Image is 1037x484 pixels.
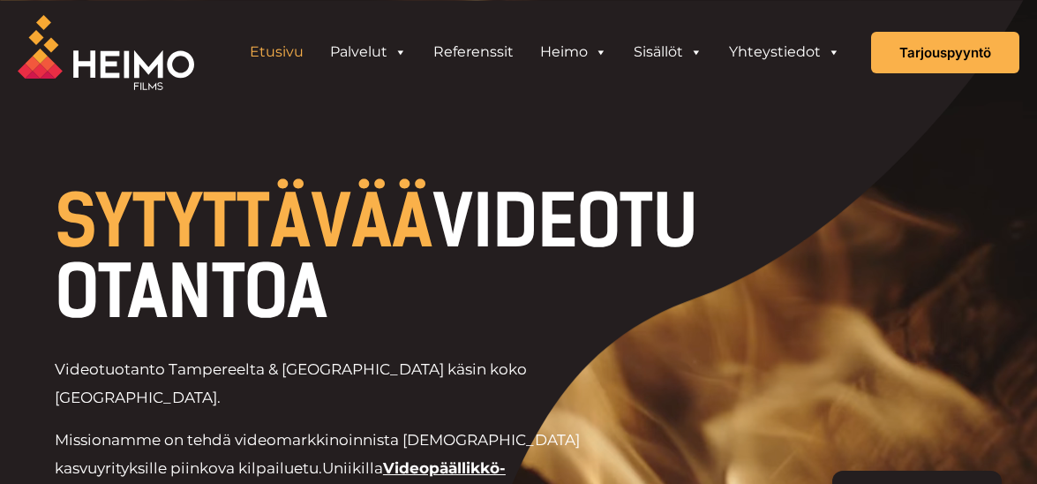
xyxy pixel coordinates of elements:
img: Heimo Filmsin logo [18,15,194,90]
a: Palvelut [317,34,420,70]
span: SYTYTTÄVÄÄ [55,179,432,264]
span: Uniikilla [322,459,383,477]
h1: VIDEOTUOTANTOA [55,186,712,328]
a: Yhteystiedot [716,34,853,70]
aside: Header Widget 1 [228,34,862,70]
p: Videotuotanto Tampereelta & [GEOGRAPHIC_DATA] käsin koko [GEOGRAPHIC_DATA]. [55,356,592,412]
a: Sisällöt [620,34,716,70]
a: Tarjouspyyntö [871,32,1019,73]
a: Heimo [527,34,620,70]
a: Etusivu [237,34,317,70]
a: Referenssit [420,34,527,70]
